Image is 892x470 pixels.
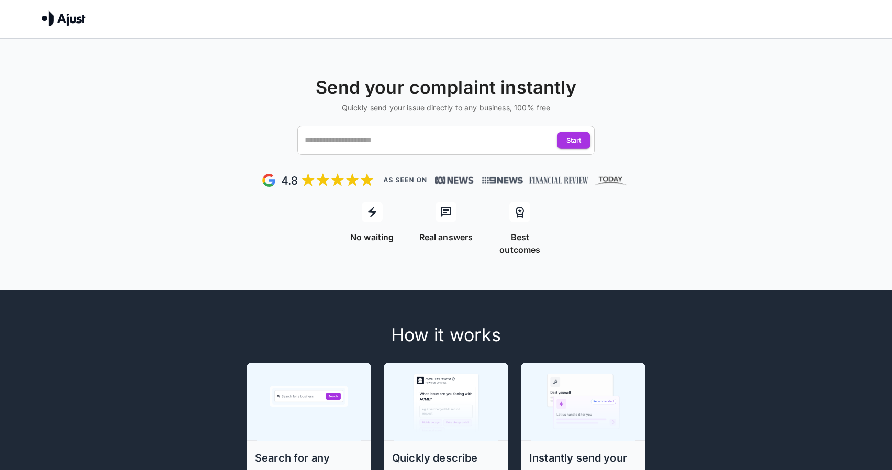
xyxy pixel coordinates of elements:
[42,10,86,26] img: Ajust
[4,103,888,113] h6: Quickly send your issue directly to any business, 100% free
[257,362,361,441] img: Step 1
[419,231,473,243] p: Real answers
[178,324,714,346] h4: How it works
[531,362,635,441] img: Step 3
[261,172,375,189] img: Google Review - 5 stars
[557,132,590,149] button: Start
[350,231,394,243] p: No waiting
[435,175,474,186] img: News, Financial Review, Today
[4,76,888,98] h4: Send your complaint instantly
[394,362,498,441] img: Step 2
[383,177,427,183] img: As seen on
[478,173,631,187] img: News, Financial Review, Today
[489,231,551,256] p: Best outcomes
